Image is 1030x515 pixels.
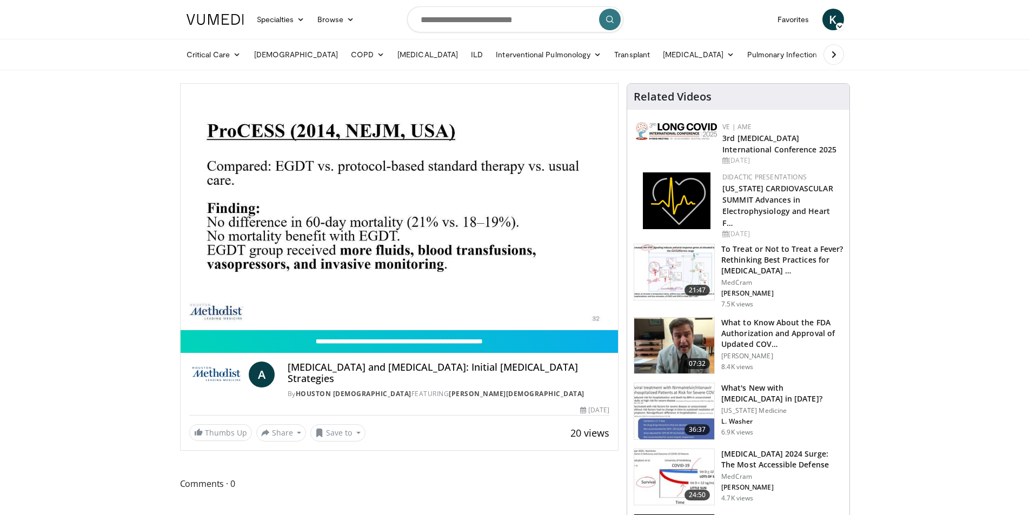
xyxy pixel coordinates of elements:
video-js: Video Player [181,84,619,330]
a: Interventional Pulmonology [489,44,608,65]
a: [DEMOGRAPHIC_DATA] [248,44,344,65]
span: 07:32 [685,358,710,369]
a: 36:37 What's New with [MEDICAL_DATA] in [DATE]? [US_STATE] Medicine L. Washer 6.9K views [634,383,843,440]
p: MedCram [721,278,843,287]
a: [PERSON_NAME][DEMOGRAPHIC_DATA] [449,389,584,398]
p: 6.9K views [721,428,753,437]
span: Comments 0 [180,477,619,491]
div: Didactic Presentations [722,172,841,182]
a: VE | AME [722,122,752,131]
img: 1860aa7a-ba06-47e3-81a4-3dc728c2b4cf.png.150x105_q85_autocrop_double_scale_upscale_version-0.2.png [643,172,710,229]
p: 4.7K views [721,494,753,503]
h3: To Treat or Not to Treat a Fever? Rethinking Best Practices for [MEDICAL_DATA] … [721,244,843,276]
h4: [MEDICAL_DATA] and [MEDICAL_DATA]: Initial [MEDICAL_DATA] Strategies [288,362,610,385]
p: L. Washer [721,417,843,426]
a: COPD [344,44,391,65]
img: e6ac19ea-06ec-4e73-bb2e-8837b1071482.150x105_q85_crop-smart_upscale.jpg [634,383,714,439]
span: 20 views [570,426,609,439]
span: 21:47 [685,285,710,296]
span: 36:37 [685,424,710,435]
button: Save to [310,424,366,442]
a: 24:50 [MEDICAL_DATA] 2024 Surge: The Most Accessible Defense MedCram [PERSON_NAME] 4.7K views [634,449,843,506]
a: [MEDICAL_DATA] [391,44,464,65]
img: a2792a71-925c-4fc2-b8ef-8d1b21aec2f7.png.150x105_q85_autocrop_double_scale_upscale_version-0.2.jpg [636,122,717,140]
div: [DATE] [722,156,841,165]
img: a1e50555-b2fd-4845-bfdc-3eac51376964.150x105_q85_crop-smart_upscale.jpg [634,318,714,374]
a: Pulmonary Infection [741,44,834,65]
h4: Related Videos [634,90,712,103]
a: 07:32 What to Know About the FDA Authorization and Approval of Updated COV… [PERSON_NAME] 8.4K views [634,317,843,374]
h3: What's New with [MEDICAL_DATA] in [DATE]? [721,383,843,404]
a: Browse [311,9,361,30]
a: Thumbs Up [189,424,252,441]
h3: [MEDICAL_DATA] 2024 Surge: The Most Accessible Defense [721,449,843,470]
input: Search topics, interventions [407,6,623,32]
a: K [822,9,844,30]
a: Transplant [608,44,656,65]
div: By FEATURING [288,389,610,399]
img: e061ce18-75ad-465c-af8e-059c67850b5a.150x105_q85_crop-smart_upscale.jpg [634,449,714,505]
p: 7.5K views [721,300,753,309]
a: ILD [464,44,489,65]
a: 21:47 To Treat or Not to Treat a Fever? Rethinking Best Practices for [MEDICAL_DATA] … MedCram [P... [634,244,843,309]
img: Houston Methodist [189,362,244,387]
button: Share [256,424,307,442]
a: [MEDICAL_DATA] [656,44,741,65]
div: [DATE] [580,405,609,415]
img: 17417671-29c8-401a-9d06-236fa126b08d.150x105_q85_crop-smart_upscale.jpg [634,244,714,300]
a: Specialties [250,9,311,30]
a: Critical Care [180,44,248,65]
p: [PERSON_NAME] [721,289,843,298]
h3: What to Know About the FDA Authorization and Approval of Updated COV… [721,317,843,350]
span: 24:50 [685,490,710,500]
a: 3rd [MEDICAL_DATA] International Conference 2025 [722,133,836,155]
img: VuMedi Logo [187,14,244,25]
a: Favorites [771,9,816,30]
a: [US_STATE] CARDIOVASCULAR SUMMIT Advances in Electrophysiology and Heart F… [722,183,833,228]
div: [DATE] [722,229,841,239]
a: Houston [DEMOGRAPHIC_DATA] [296,389,411,398]
p: MedCram [721,472,843,481]
p: [US_STATE] Medicine [721,406,843,415]
p: 8.4K views [721,363,753,371]
p: [PERSON_NAME] [721,352,843,360]
a: A [249,362,275,387]
p: [PERSON_NAME] [721,483,843,492]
